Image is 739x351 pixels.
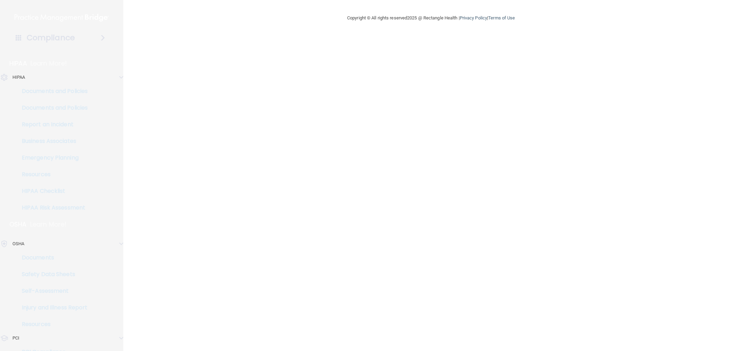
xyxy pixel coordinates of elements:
[5,204,99,211] p: HIPAA Risk Assessment
[12,73,25,82] p: HIPAA
[5,154,99,161] p: Emergency Planning
[5,171,99,178] p: Resources
[15,11,109,25] img: PMB logo
[30,220,67,229] p: Learn More!
[5,138,99,145] p: Business Associates
[5,321,99,328] p: Resources
[5,121,99,128] p: Report an Incident
[305,7,557,29] div: Copyright © All rights reserved 2025 @ Rectangle Health | |
[5,304,99,311] p: Injury and Illness Report
[5,88,99,95] p: Documents and Policies
[12,334,19,342] p: PCI
[9,220,27,229] p: OSHA
[5,288,99,294] p: Self-Assessment
[12,240,24,248] p: OSHA
[5,104,99,111] p: Documents and Policies
[5,254,99,261] p: Documents
[30,59,67,68] p: Learn More!
[5,188,99,195] p: HIPAA Checklist
[9,59,27,68] p: HIPAA
[27,33,75,43] h4: Compliance
[460,15,487,20] a: Privacy Policy
[5,271,99,278] p: Safety Data Sheets
[488,15,515,20] a: Terms of Use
